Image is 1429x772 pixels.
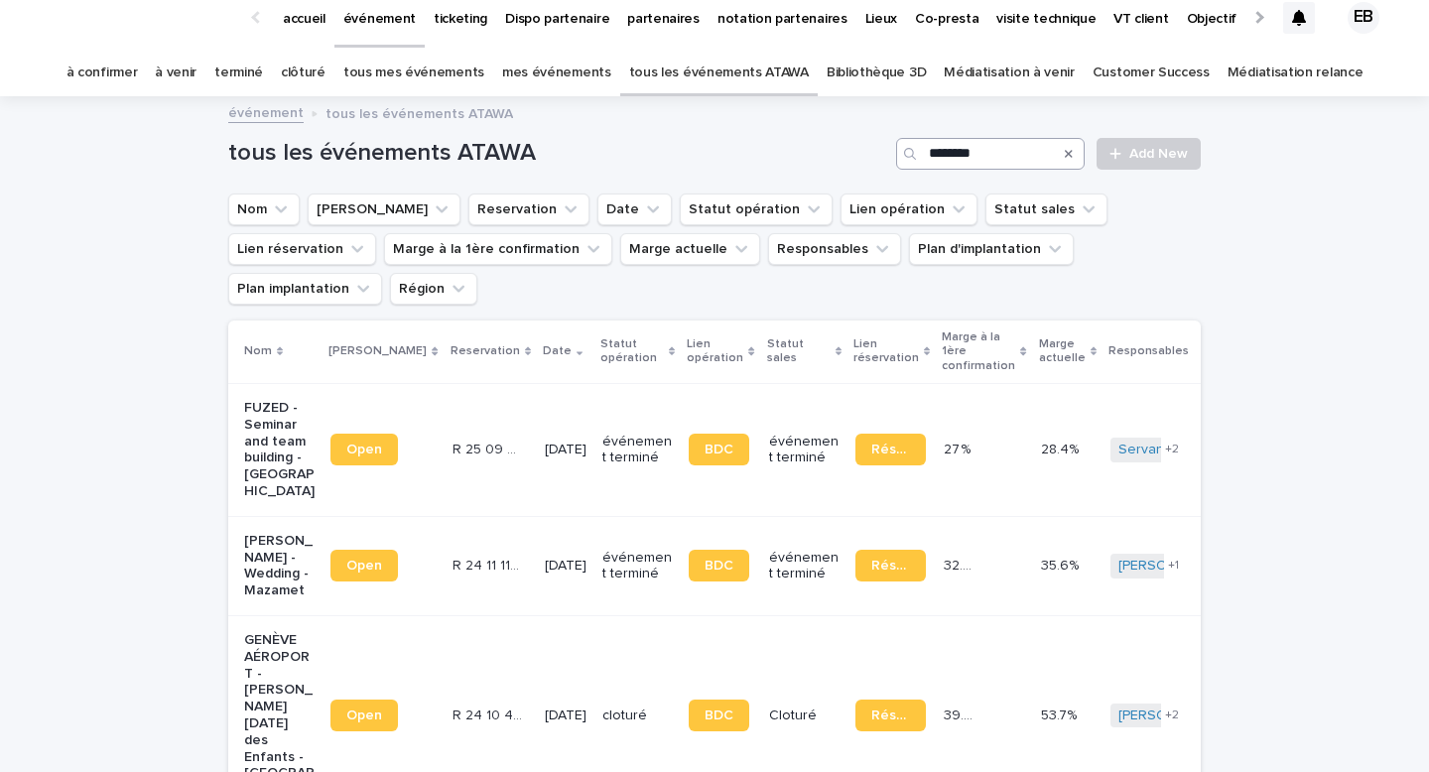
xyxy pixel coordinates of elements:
a: clôturé [281,50,325,96]
button: Date [597,193,672,225]
button: Statut opération [680,193,833,225]
span: Open [346,708,382,722]
p: R 24 10 408 [453,704,527,724]
a: Réservation [855,434,926,465]
a: BDC [689,700,749,731]
a: événement [228,100,304,123]
p: 27 % [944,438,974,458]
p: événement terminé [602,434,673,467]
button: Région [390,273,477,305]
p: Responsables [1108,340,1189,362]
a: [PERSON_NAME] [1118,708,1227,724]
span: + 1 [1168,560,1179,572]
button: Nom [228,193,300,225]
a: Open [330,550,398,581]
button: Plan d'implantation [909,233,1074,265]
p: 28.4% [1041,438,1083,458]
span: BDC [705,559,733,573]
button: Lien Stacker [308,193,460,225]
p: tous les événements ATAWA [325,101,513,123]
p: [DATE] [545,708,586,724]
p: R 24 11 1190 [453,554,527,575]
a: Open [330,700,398,731]
button: Statut sales [985,193,1107,225]
input: Search [896,138,1085,170]
p: événement terminé [769,550,840,583]
a: Réservation [855,700,926,731]
p: Statut sales [767,333,831,370]
p: Lien opération [687,333,743,370]
button: Lien réservation [228,233,376,265]
button: Marge à la 1ère confirmation [384,233,612,265]
span: BDC [705,443,733,456]
a: Add New [1097,138,1201,170]
p: événement terminé [602,550,673,583]
button: Responsables [768,233,901,265]
p: [DATE] [545,558,586,575]
p: cloturé [602,708,673,724]
a: Open [330,434,398,465]
a: Médiatisation à venir [944,50,1075,96]
p: Lien réservation [853,333,919,370]
p: R 25 09 395 [453,438,527,458]
p: [PERSON_NAME] - Wedding - Mazamet [244,533,315,599]
span: + 2 [1165,709,1179,721]
a: à confirmer [66,50,138,96]
a: tous mes événements [343,50,484,96]
span: BDC [705,708,733,722]
span: Réservation [871,708,910,722]
button: Plan implantation [228,273,382,305]
span: Open [346,559,382,573]
a: Bibliothèque 3D [827,50,926,96]
span: Réservation [871,443,910,456]
a: [PERSON_NAME] [1118,558,1227,575]
p: 32.5 % [944,554,983,575]
a: Servane de Longvilliers [1118,442,1269,458]
p: 39.5 % [944,704,983,724]
p: Marge actuelle [1039,333,1086,370]
span: Add New [1129,147,1188,161]
a: Réservation [855,550,926,581]
p: Plan d'implantation [1201,333,1283,370]
div: EB [1348,2,1379,34]
p: Marge à la 1ère confirmation [942,326,1015,377]
a: Customer Success [1093,50,1210,96]
a: Médiatisation relance [1228,50,1364,96]
span: Open [346,443,382,456]
a: BDC [689,550,749,581]
p: Nom [244,340,272,362]
button: Marge actuelle [620,233,760,265]
a: tous les événements ATAWA [629,50,809,96]
p: [DATE] [545,442,586,458]
p: Cloturé [769,708,840,724]
button: Lien opération [841,193,977,225]
a: mes événements [502,50,611,96]
a: à venir [155,50,196,96]
h1: tous les événements ATAWA [228,139,888,168]
p: Reservation [451,340,520,362]
span: Réservation [871,559,910,573]
p: événement terminé [769,434,840,467]
p: FUZED - Seminar and team building - [GEOGRAPHIC_DATA] [244,400,315,500]
p: Date [543,340,572,362]
p: Statut opération [600,333,664,370]
p: [PERSON_NAME] [328,340,427,362]
button: Reservation [468,193,589,225]
span: + 2 [1165,444,1179,455]
p: 53.7% [1041,704,1081,724]
p: 35.6% [1041,554,1083,575]
a: terminé [214,50,263,96]
a: BDC [689,434,749,465]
